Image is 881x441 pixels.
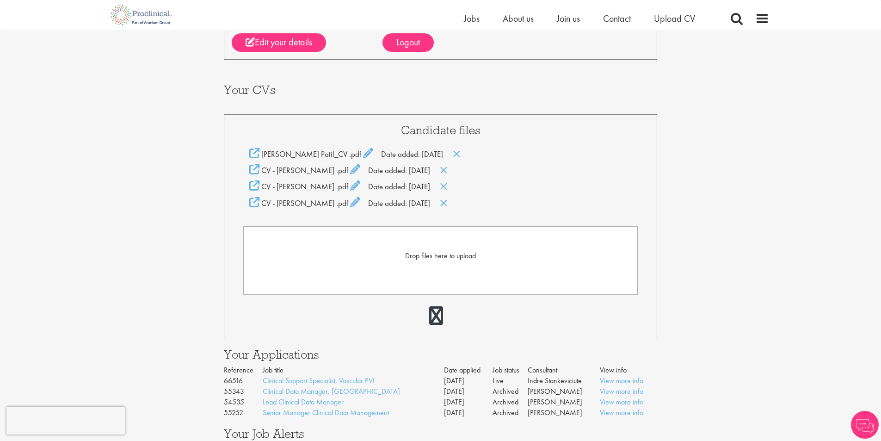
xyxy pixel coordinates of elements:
[503,12,534,25] a: About us
[224,397,263,408] td: 54535
[851,411,879,439] img: Chatbot
[654,12,695,25] a: Upload CV
[261,165,334,175] span: CV - [PERSON_NAME]
[224,376,263,386] td: 66516
[405,251,476,261] span: Drop files here to upload
[336,181,348,192] span: .pdf
[600,376,643,385] a: View more info
[263,408,389,417] a: Senior Manager Clinical Data Management
[224,408,263,418] td: 55252
[464,12,480,25] a: Jobs
[600,397,643,407] a: View more info
[493,408,528,418] td: Archived
[493,397,528,408] td: Archived
[528,376,600,386] td: Indre Stankeviciute
[224,84,658,96] h3: Your CVs
[224,348,658,360] h3: Your Applications
[528,397,600,408] td: [PERSON_NAME]
[493,376,528,386] td: Live
[232,33,326,52] a: Edit your details
[600,408,643,417] a: View more info
[261,181,334,192] span: CV - [PERSON_NAME]
[528,408,600,418] td: [PERSON_NAME]
[224,365,263,376] th: Reference
[600,386,643,396] a: View more info
[261,149,347,159] span: [PERSON_NAME] Patil_CV
[444,376,492,386] td: [DATE]
[261,198,334,208] span: CV - [PERSON_NAME]
[224,386,263,397] td: 55343
[382,33,434,52] div: Logout
[243,164,639,176] div: Date added: [DATE]
[224,428,658,440] h3: Your Job Alerts
[263,365,444,376] th: Job title
[243,148,639,160] div: Date added: [DATE]
[336,165,348,175] span: .pdf
[349,149,361,159] span: .pdf
[493,365,528,376] th: Job status
[444,365,492,376] th: Date applied
[243,124,639,136] h3: Candidate files
[600,365,657,376] th: View info
[603,12,631,25] a: Contact
[557,12,580,25] a: Join us
[528,365,600,376] th: Consultant
[444,386,492,397] td: [DATE]
[493,386,528,397] td: Archived
[263,376,375,385] a: Clinical Support Specialist, Vascular PVI
[243,180,639,192] div: Date added: [DATE]
[336,198,348,208] span: .pdf
[444,397,492,408] td: [DATE]
[243,197,639,209] div: Date added: [DATE]
[6,407,125,435] iframe: reCAPTCHA
[263,397,344,407] a: Lead Clinical Data Manager
[444,408,492,418] td: [DATE]
[528,386,600,397] td: [PERSON_NAME]
[263,386,400,396] a: Clinical Data Manager, [GEOGRAPHIC_DATA]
